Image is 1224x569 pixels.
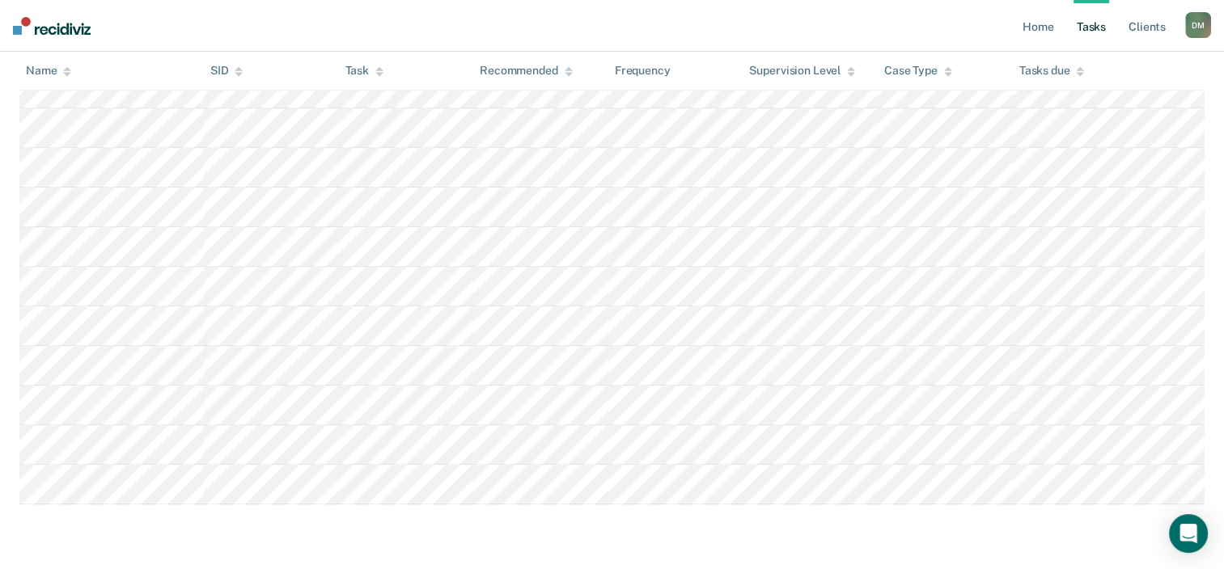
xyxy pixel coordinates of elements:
[345,65,383,78] div: Task
[1169,514,1208,553] div: Open Intercom Messenger
[26,65,71,78] div: Name
[1185,12,1211,38] div: D M
[1019,65,1085,78] div: Tasks due
[1185,12,1211,38] button: DM
[884,65,952,78] div: Case Type
[210,65,244,78] div: SID
[480,65,572,78] div: Recommended
[615,65,671,78] div: Frequency
[13,17,91,35] img: Recidiviz
[749,65,855,78] div: Supervision Level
